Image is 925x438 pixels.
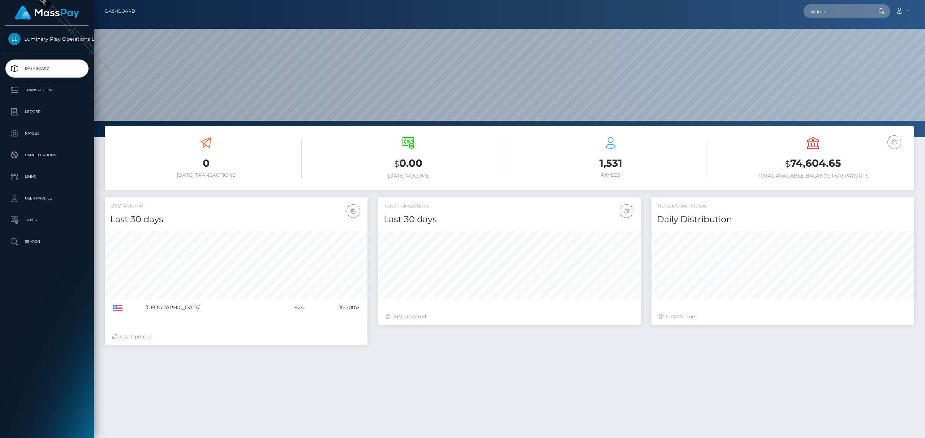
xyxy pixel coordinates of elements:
[110,202,362,210] h5: USD Volume
[386,313,634,320] div: Just Updated
[8,63,86,74] p: Dashboard
[384,202,636,210] h5: Total Transactions
[676,313,682,320] span: 24
[5,233,89,251] a: Search
[8,150,86,161] p: Cancellations
[5,81,89,99] a: Transactions
[5,168,89,186] a: Links
[384,213,636,226] h4: Last 30 days
[105,4,135,19] a: Dashboard
[515,156,706,170] h3: 1,531
[659,313,907,320] div: Last hours
[717,156,909,171] h3: 74,604.65
[313,173,504,179] h6: [DATE] Volume
[394,159,399,169] small: $
[785,159,790,169] small: $
[110,213,362,226] h4: Last 30 days
[143,299,275,316] td: [GEOGRAPHIC_DATA]
[5,189,89,207] a: User Profile
[110,172,302,178] h6: [DATE] Transactions
[8,85,86,96] p: Transactions
[5,60,89,78] a: Dashboard
[15,6,79,20] img: MassPay Logo
[8,33,21,45] img: Luminary Play Operations Limited
[657,213,909,226] h4: Daily Distribution
[5,36,89,42] span: Luminary Play Operations Limited
[275,299,307,316] td: 824
[112,333,360,341] div: Just Updated
[8,193,86,204] p: User Profile
[5,146,89,164] a: Cancellations
[8,106,86,117] p: Ledger
[313,156,504,171] h3: 0.00
[5,103,89,121] a: Ledger
[8,128,86,139] p: Payees
[8,215,86,225] p: Taxes
[306,299,362,316] td: 100.00%
[113,305,122,311] img: US.png
[5,211,89,229] a: Taxes
[8,171,86,182] p: Links
[657,202,909,210] h5: Transactions Status
[515,172,706,178] h6: Payees
[804,4,872,18] input: Search...
[8,236,86,247] p: Search
[5,124,89,143] a: Payees
[717,173,909,179] h6: Total Available Balance for Payouts
[110,156,302,170] h3: 0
